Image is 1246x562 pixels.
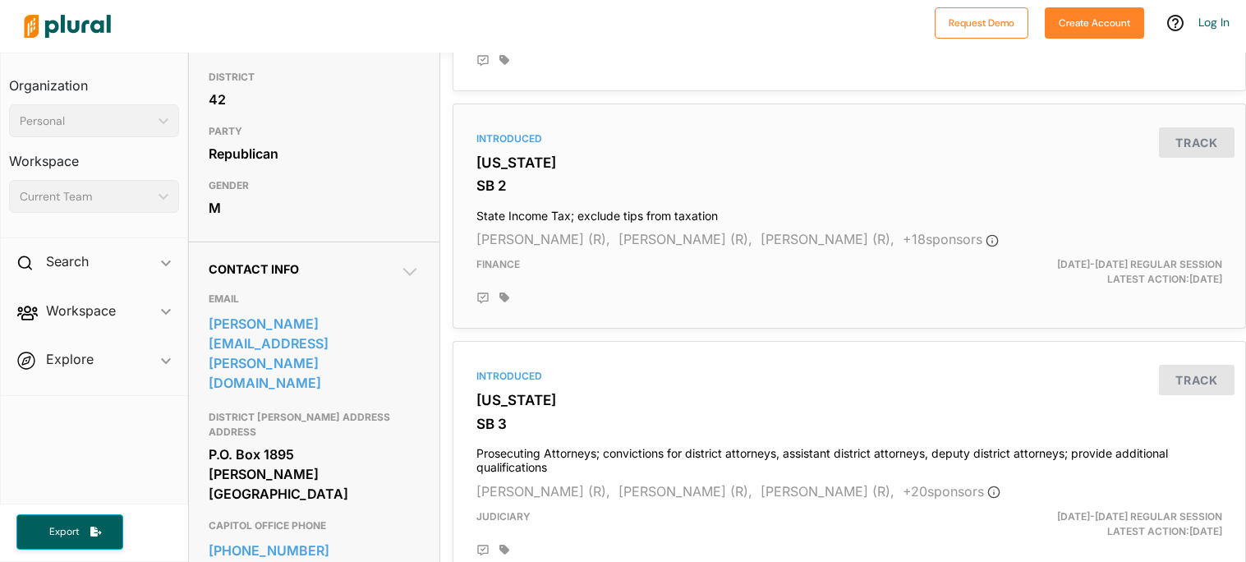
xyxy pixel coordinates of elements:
a: Request Demo [935,13,1028,30]
h3: DISTRICT [209,67,420,87]
h3: Organization [9,62,179,98]
div: Add tags [499,544,509,555]
h3: PARTY [209,122,420,141]
h3: SB 2 [476,177,1222,194]
span: Contact Info [209,262,299,276]
div: Latest Action: [DATE] [977,509,1235,539]
div: Republican [209,141,420,166]
div: Add Position Statement [476,544,490,557]
a: Log In [1198,15,1230,30]
div: M [209,196,420,220]
a: Create Account [1045,13,1144,30]
span: [PERSON_NAME] (R), [618,483,752,500]
div: P.O. Box 1895 [PERSON_NAME][GEOGRAPHIC_DATA] [209,442,420,506]
div: Add tags [499,292,509,303]
h3: DISTRICT [PERSON_NAME] ADDRESS ADDRESS [209,408,420,442]
span: [DATE]-[DATE] Regular Session [1057,258,1222,270]
span: + 18 sponsor s [903,231,999,247]
h2: Search [46,252,89,270]
button: Export [16,514,123,550]
div: Add Position Statement [476,54,490,67]
div: Latest Action: [DATE] [977,257,1235,287]
span: Finance [476,258,520,270]
span: [DATE]-[DATE] Regular Session [1057,510,1222,523]
span: [PERSON_NAME] (R), [476,231,610,247]
div: Add tags [499,54,509,66]
div: Add Position Statement [476,292,490,305]
h3: CAPITOL OFFICE PHONE [209,516,420,536]
h4: State Income Tax; exclude tips from taxation [476,201,1222,223]
div: Personal [20,113,152,130]
h3: Workspace [9,137,179,173]
div: 42 [209,87,420,112]
a: [PERSON_NAME][EMAIL_ADDRESS][PERSON_NAME][DOMAIN_NAME] [209,311,420,395]
span: [PERSON_NAME] (R), [476,483,610,500]
h3: [US_STATE] [476,392,1222,408]
h3: EMAIL [209,289,420,309]
span: Judiciary [476,510,531,523]
div: Introduced [476,131,1222,146]
h4: Prosecuting Attorneys; convictions for district attorneys, assistant district attorneys, deputy d... [476,439,1222,475]
h3: SB 3 [476,416,1222,432]
div: Introduced [476,369,1222,384]
button: Track [1159,127,1235,158]
div: Current Team [20,188,152,205]
span: [PERSON_NAME] (R), [761,483,894,500]
button: Request Demo [935,7,1028,39]
h3: GENDER [209,176,420,196]
span: [PERSON_NAME] (R), [618,231,752,247]
button: Create Account [1045,7,1144,39]
span: Export [38,525,90,539]
span: + 20 sponsor s [903,483,1000,500]
button: Track [1159,365,1235,395]
h3: [US_STATE] [476,154,1222,171]
span: [PERSON_NAME] (R), [761,231,894,247]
